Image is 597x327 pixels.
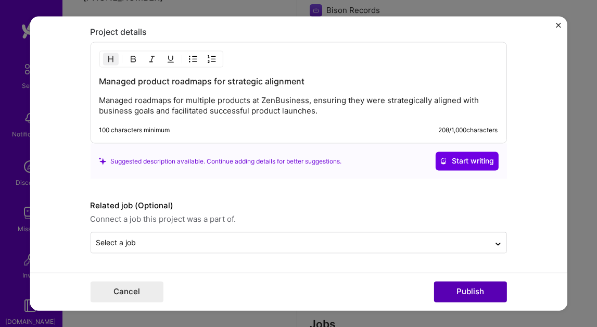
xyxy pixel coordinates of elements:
[99,127,170,135] div: 100 characters minimum
[99,96,498,117] p: Managed roadmaps for multiple products at ZenBusiness, ensuring they were strategically aligned w...
[98,156,341,167] div: Suggested description available. Continue adding details for better suggestions.
[439,156,494,167] span: Start writing
[90,282,163,303] button: Cancel
[438,127,498,135] div: 208 / 1,000 characters
[166,55,174,64] img: Underline
[96,237,136,248] div: Select a job
[147,55,156,64] img: Italic
[181,53,182,66] img: Divider
[99,76,498,87] h3: Managed product roadmaps for strategic alignment
[90,213,506,226] span: Connect a job this project was a part of.
[434,282,506,303] button: Publish
[188,55,197,64] img: UL
[435,152,498,171] button: Start writing
[121,53,122,66] img: Divider
[129,55,137,64] img: Bold
[556,22,561,33] button: Close
[439,158,447,165] i: icon CrystalBallWhite
[106,55,115,64] img: Heading
[90,200,506,212] label: Related job (Optional)
[207,55,215,64] img: OL
[98,158,106,165] i: icon SuggestedTeams
[90,27,506,38] div: Project details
